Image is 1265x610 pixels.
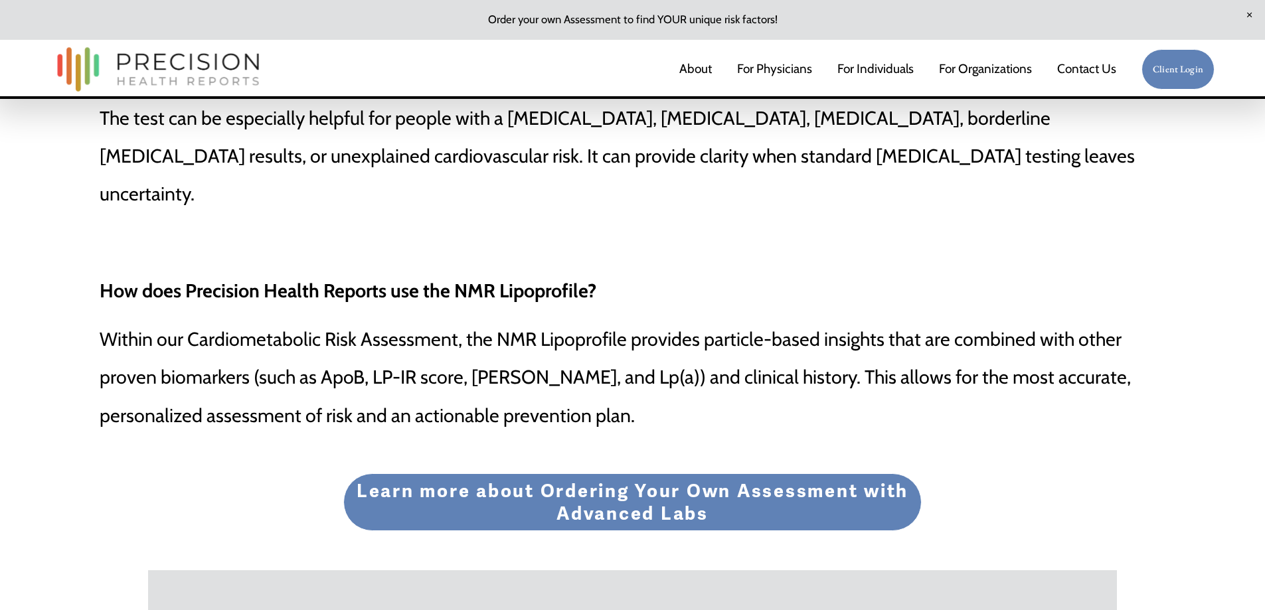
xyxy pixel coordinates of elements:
a: For Physicians [737,56,812,84]
p: The test can be especially helpful for people with a [MEDICAL_DATA], [MEDICAL_DATA], [MEDICAL_DAT... [100,99,1166,212]
a: Contact Us [1057,56,1116,84]
a: Client Login [1141,49,1215,90]
strong: How does Precision Health Reports use the NMR Lipoprofile? [100,279,596,302]
span: For Organizations [939,56,1032,82]
a: Learn more about Ordering Your Own Assessment with Advanced Labs [343,473,922,530]
img: Precision Health Reports [50,41,266,98]
a: For Individuals [837,56,914,84]
a: About [679,56,712,84]
iframe: Chat Widget [1026,440,1265,610]
a: folder dropdown [939,56,1032,84]
p: Within our Cardiometabolic Risk Assessment, the NMR Lipoprofile provides particle-based insights ... [100,320,1166,433]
